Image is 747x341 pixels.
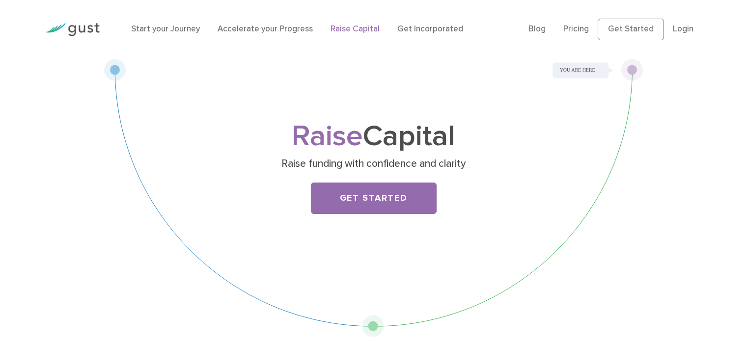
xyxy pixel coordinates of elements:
a: Get Started [311,183,437,214]
a: Pricing [563,24,589,34]
span: Raise [292,119,363,154]
a: Login [673,24,693,34]
a: Start your Journey [131,24,200,34]
h1: Capital [180,123,568,150]
a: Blog [528,24,546,34]
a: Raise Capital [331,24,380,34]
a: Get Incorporated [397,24,463,34]
a: Accelerate your Progress [218,24,313,34]
p: Raise funding with confidence and clarity [183,157,564,171]
a: Get Started [598,19,664,40]
img: Gust Logo [45,23,100,36]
